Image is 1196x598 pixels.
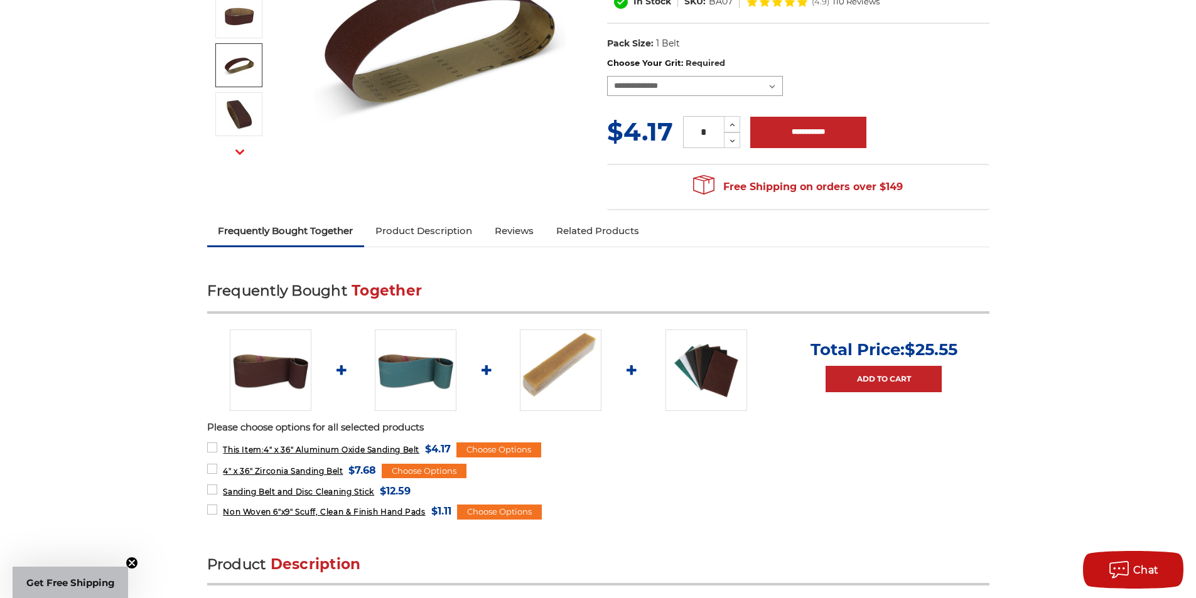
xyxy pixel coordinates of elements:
[382,464,466,479] div: Choose Options
[456,442,541,457] div: Choose Options
[352,282,422,299] span: Together
[348,462,376,479] span: $7.68
[126,557,138,569] button: Close teaser
[207,555,266,573] span: Product
[224,99,255,130] img: 4" x 36" Sanding Belt - AOX
[207,217,365,245] a: Frequently Bought Together
[223,466,343,476] span: 4" x 36" Zirconia Sanding Belt
[207,282,347,299] span: Frequently Bought
[26,577,115,589] span: Get Free Shipping
[271,555,361,573] span: Description
[380,483,411,499] span: $12.59
[230,329,311,411] img: 4" x 36" Aluminum Oxide Sanding Belt
[686,58,725,68] small: Required
[431,503,451,520] span: $1.11
[223,445,264,454] strong: This Item:
[607,57,989,70] label: Choose Your Grit:
[13,567,128,598] div: Get Free ShippingClose teaser
[905,339,957,360] span: $25.55
[826,366,942,392] a: Add to Cart
[223,507,425,516] span: Non Woven 6"x9" Scuff, Clean & Finish Hand Pads
[545,217,650,245] a: Related Products
[364,217,483,245] a: Product Description
[207,420,989,435] p: Please choose options for all selected products
[425,440,451,457] span: $4.17
[225,139,255,166] button: Next
[223,487,374,496] span: Sanding Belt and Disc Cleaning Stick
[656,37,680,50] dd: 1 Belt
[693,174,903,200] span: Free Shipping on orders over $149
[457,505,542,520] div: Choose Options
[607,116,673,147] span: $4.17
[1133,564,1159,576] span: Chat
[607,37,654,50] dt: Pack Size:
[224,50,255,81] img: 4" x 36" Sanding Belt - Aluminum Oxide
[224,1,255,32] img: 4" x 36" AOX Sanding Belt
[811,339,957,360] p: Total Price:
[1083,551,1183,589] button: Chat
[223,445,419,454] span: 4" x 36" Aluminum Oxide Sanding Belt
[483,217,545,245] a: Reviews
